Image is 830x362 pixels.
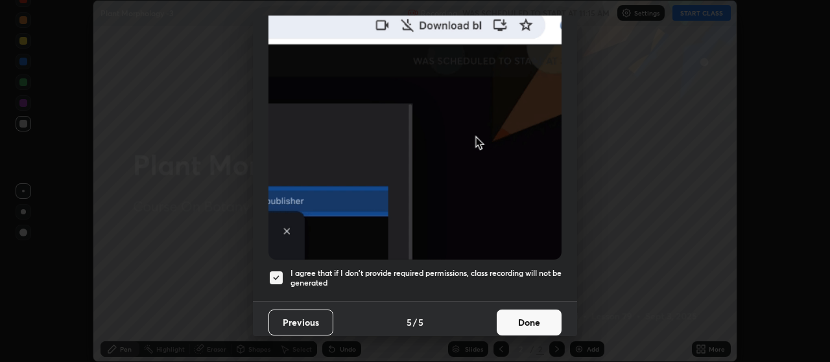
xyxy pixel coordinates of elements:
[497,310,562,335] button: Done
[290,268,562,288] h5: I agree that if I don't provide required permissions, class recording will not be generated
[418,315,423,329] h4: 5
[413,315,417,329] h4: /
[268,310,333,335] button: Previous
[407,315,412,329] h4: 5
